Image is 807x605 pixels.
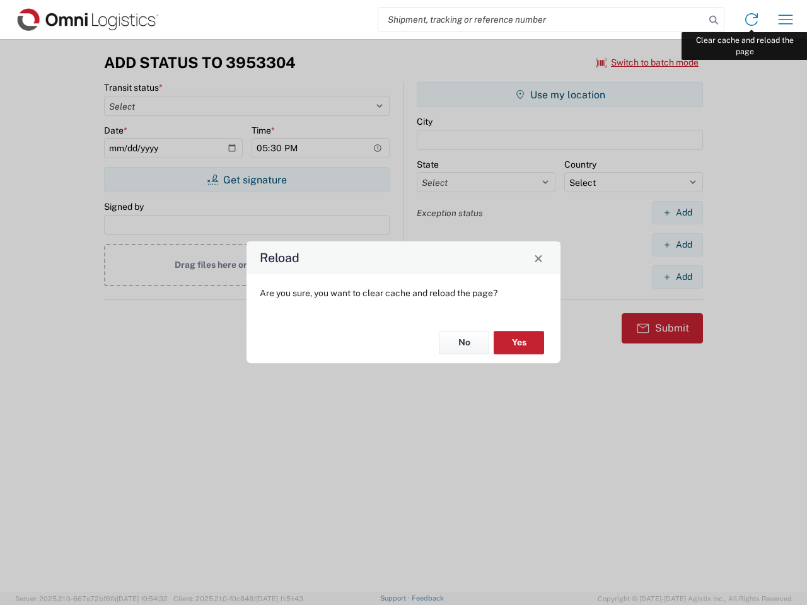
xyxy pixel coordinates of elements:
button: Close [530,249,547,267]
input: Shipment, tracking or reference number [378,8,705,32]
button: No [439,331,489,354]
h4: Reload [260,249,299,267]
button: Yes [494,331,544,354]
p: Are you sure, you want to clear cache and reload the page? [260,287,547,299]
